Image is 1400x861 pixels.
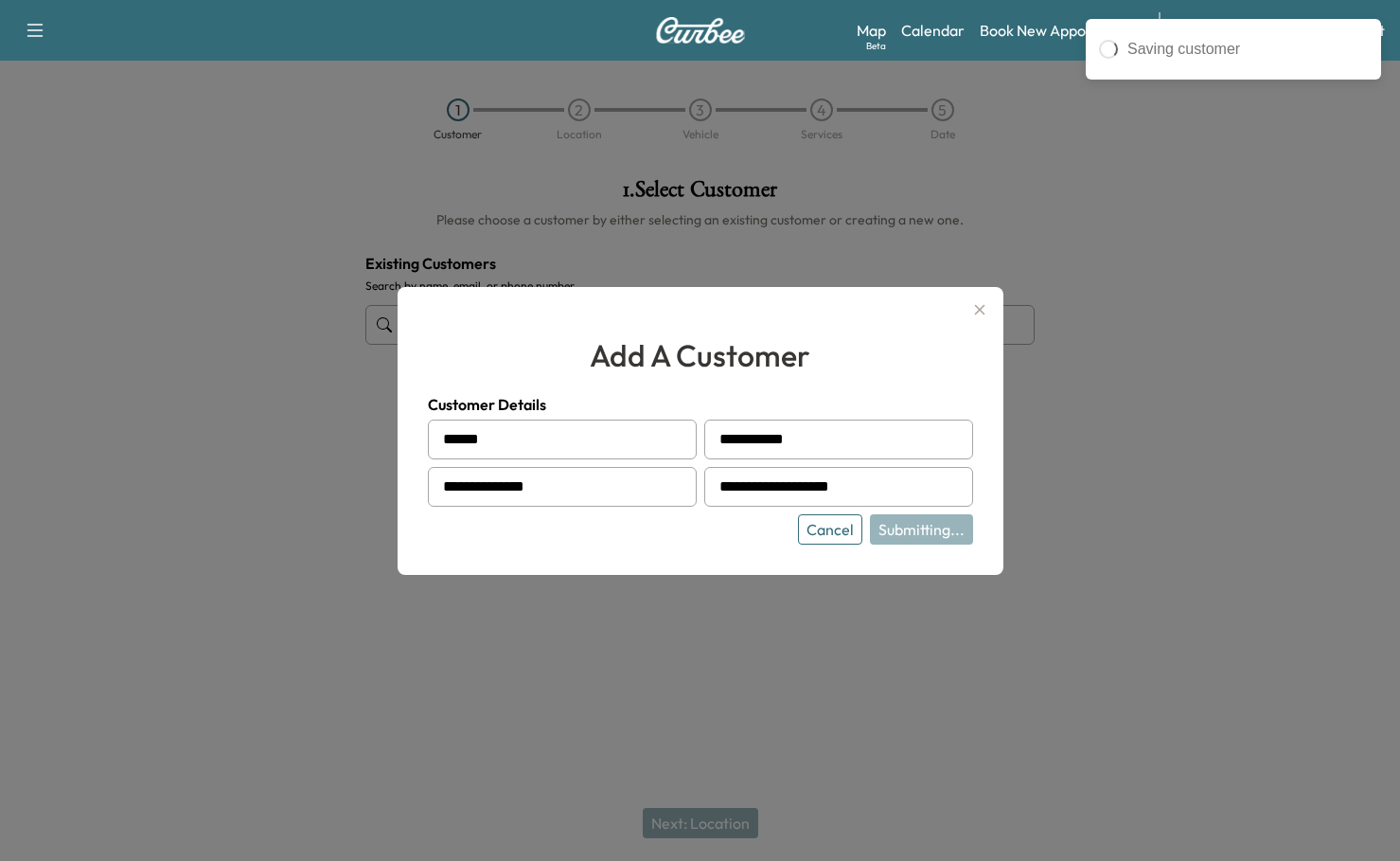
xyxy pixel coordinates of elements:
div: Saving customer [1127,38,1368,61]
h4: Customer Details [428,393,973,416]
button: Cancel [798,514,862,545]
a: Calendar [901,19,965,42]
h2: add a customer [428,332,973,378]
div: Beta [866,39,886,53]
a: MapBeta [857,19,886,42]
a: Book New Appointment [980,19,1140,42]
img: Curbee Logo [655,17,746,44]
